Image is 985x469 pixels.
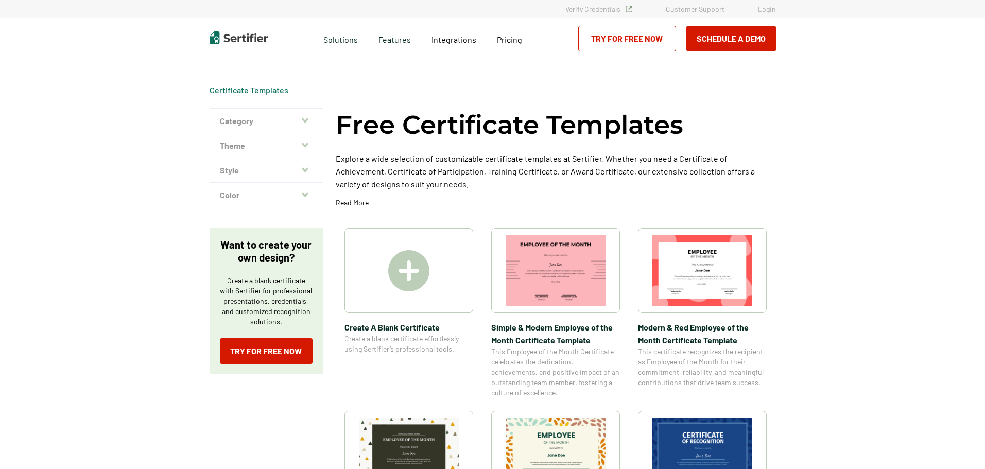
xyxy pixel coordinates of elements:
[220,338,313,364] a: Try for Free Now
[210,31,268,44] img: Sertifier | Digital Credentialing Platform
[210,183,323,207] button: Color
[491,321,620,346] span: Simple & Modern Employee of the Month Certificate Template
[210,85,288,95] div: Breadcrumb
[336,108,683,142] h1: Free Certificate Templates
[491,346,620,398] span: This Employee of the Month Certificate celebrates the dedication, achievements, and positive impa...
[210,109,323,133] button: Category
[497,34,522,44] span: Pricing
[210,158,323,183] button: Style
[758,5,776,13] a: Login
[638,321,767,346] span: Modern & Red Employee of the Month Certificate Template
[565,5,632,13] a: Verify Credentials
[336,152,776,190] p: Explore a wide selection of customizable certificate templates at Sertifier. Whether you need a C...
[666,5,724,13] a: Customer Support
[431,32,476,45] a: Integrations
[344,334,473,354] span: Create a blank certificate effortlessly using Sertifier’s professional tools.
[491,228,620,398] a: Simple & Modern Employee of the Month Certificate TemplateSimple & Modern Employee of the Month C...
[378,32,411,45] span: Features
[626,6,632,12] img: Verified
[344,321,473,334] span: Create A Blank Certificate
[638,228,767,398] a: Modern & Red Employee of the Month Certificate TemplateModern & Red Employee of the Month Certifi...
[388,250,429,291] img: Create A Blank Certificate
[506,235,606,306] img: Simple & Modern Employee of the Month Certificate Template
[210,133,323,158] button: Theme
[220,275,313,327] p: Create a blank certificate with Sertifier for professional presentations, credentials, and custom...
[220,238,313,264] p: Want to create your own design?
[578,26,676,51] a: Try for Free Now
[336,198,369,208] p: Read More
[652,235,752,306] img: Modern & Red Employee of the Month Certificate Template
[431,34,476,44] span: Integrations
[497,32,522,45] a: Pricing
[638,346,767,388] span: This certificate recognizes the recipient as Employee of the Month for their commitment, reliabil...
[323,32,358,45] span: Solutions
[210,85,288,95] a: Certificate Templates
